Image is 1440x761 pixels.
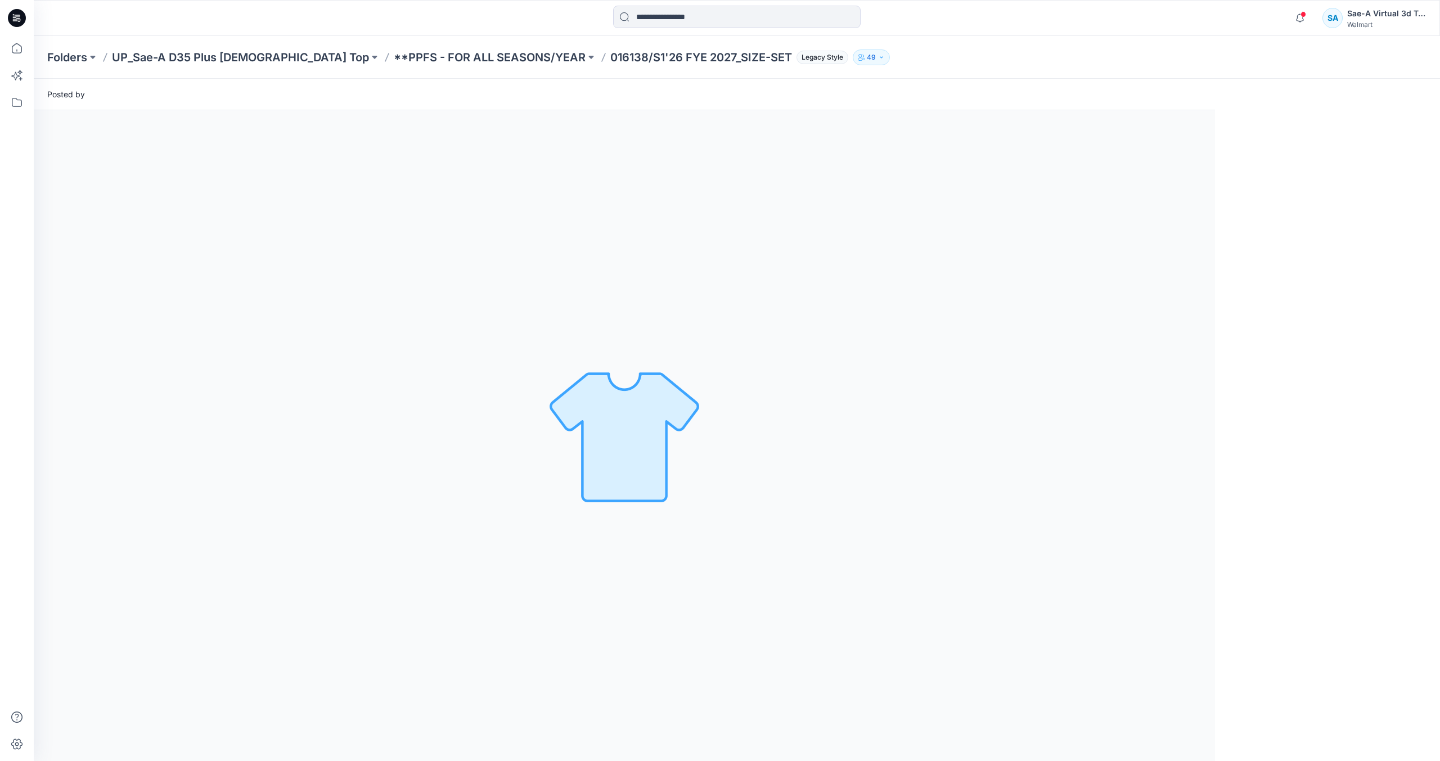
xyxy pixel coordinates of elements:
div: Walmart [1347,20,1426,29]
div: Sae-A Virtual 3d Team [1347,7,1426,20]
a: UP_Sae-A D35 Plus [DEMOGRAPHIC_DATA] Top [112,49,369,65]
div: SA [1322,8,1343,28]
p: 016138/S1'26 FYE 2027_SIZE-SET [610,49,792,65]
button: 49 [853,49,890,65]
span: Posted by [47,88,85,100]
a: Folders [47,49,87,65]
img: No Outline [546,357,703,515]
span: Legacy Style [796,51,848,64]
button: Legacy Style [792,49,848,65]
p: 49 [867,51,876,64]
a: **PPFS - FOR ALL SEASONS/YEAR [394,49,586,65]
